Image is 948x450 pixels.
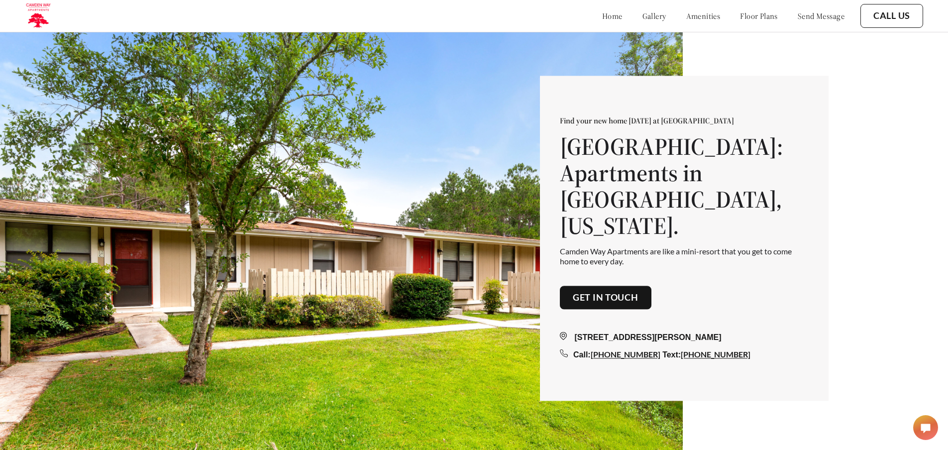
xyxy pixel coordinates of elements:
a: [PHONE_NUMBER] [681,350,750,359]
a: floor plans [740,11,778,21]
a: amenities [686,11,721,21]
a: Get in touch [573,292,638,303]
button: Get in touch [560,286,651,310]
span: Text: [662,351,681,359]
a: gallery [642,11,666,21]
span: Call: [573,351,591,359]
a: send message [798,11,844,21]
a: home [602,11,623,21]
img: camden_logo.png [25,2,51,29]
p: Camden Way Apartments are like a mini-resort that you get to come home to every day. [560,247,809,266]
a: [PHONE_NUMBER] [591,350,660,359]
div: [STREET_ADDRESS][PERSON_NAME] [560,332,809,344]
p: Find your new home [DATE] at [GEOGRAPHIC_DATA] [560,115,809,125]
button: Call Us [860,4,923,28]
a: Call Us [873,10,910,21]
h1: [GEOGRAPHIC_DATA]: Apartments in [GEOGRAPHIC_DATA], [US_STATE]. [560,134,809,239]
